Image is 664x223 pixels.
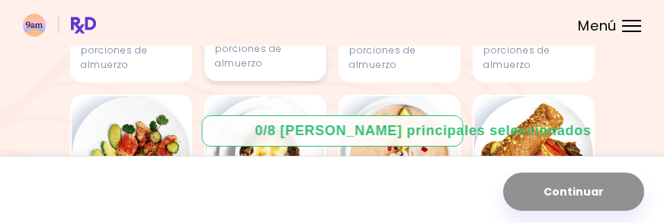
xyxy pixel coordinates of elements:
div: 30 min | 2 cena + 2 porciones de almuerzo [349,27,450,72]
span: Menú [578,19,617,33]
button: Continuar [503,173,644,211]
div: 35 min | 2 cena + 2 porciones de almuerzo [483,27,584,72]
div: 30 min | 2 cena + 2 porciones de almuerzo [81,27,181,72]
div: 0 / 8 [PERSON_NAME] principales seleccionados [255,121,409,141]
img: RxDiet [23,14,96,37]
div: 45 min | 2 cena + 2 porciones de almuerzo [215,26,316,70]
